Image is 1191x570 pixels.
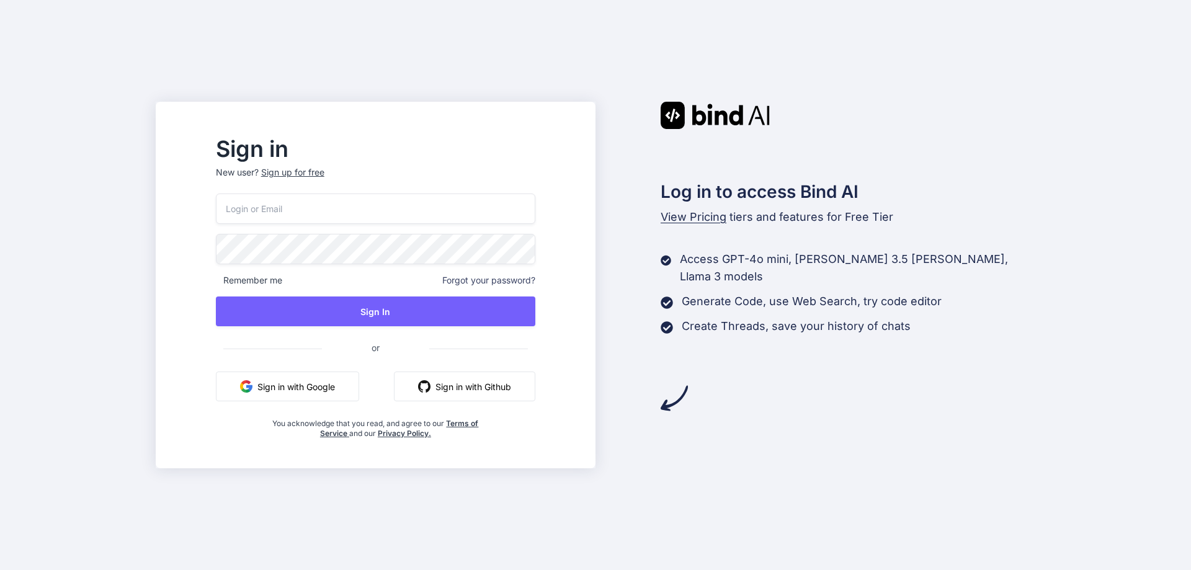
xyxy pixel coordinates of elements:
h2: Sign in [216,139,535,159]
input: Login or Email [216,194,535,224]
p: New user? [216,166,535,194]
span: View Pricing [661,210,726,223]
div: Sign up for free [261,166,324,179]
button: Sign in with Github [394,372,535,401]
span: or [322,332,429,363]
a: Terms of Service [320,419,479,438]
h2: Log in to access Bind AI [661,179,1035,205]
img: arrow [661,385,688,412]
p: tiers and features for Free Tier [661,208,1035,226]
div: You acknowledge that you read, and agree to our and our [269,411,483,439]
span: Forgot your password? [442,274,535,287]
button: Sign In [216,296,535,326]
p: Generate Code, use Web Search, try code editor [682,293,942,310]
p: Create Threads, save your history of chats [682,318,911,335]
a: Privacy Policy. [378,429,431,438]
img: github [418,380,430,393]
p: Access GPT-4o mini, [PERSON_NAME] 3.5 [PERSON_NAME], Llama 3 models [680,251,1035,285]
button: Sign in with Google [216,372,359,401]
img: google [240,380,252,393]
img: Bind AI logo [661,102,770,129]
span: Remember me [216,274,282,287]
